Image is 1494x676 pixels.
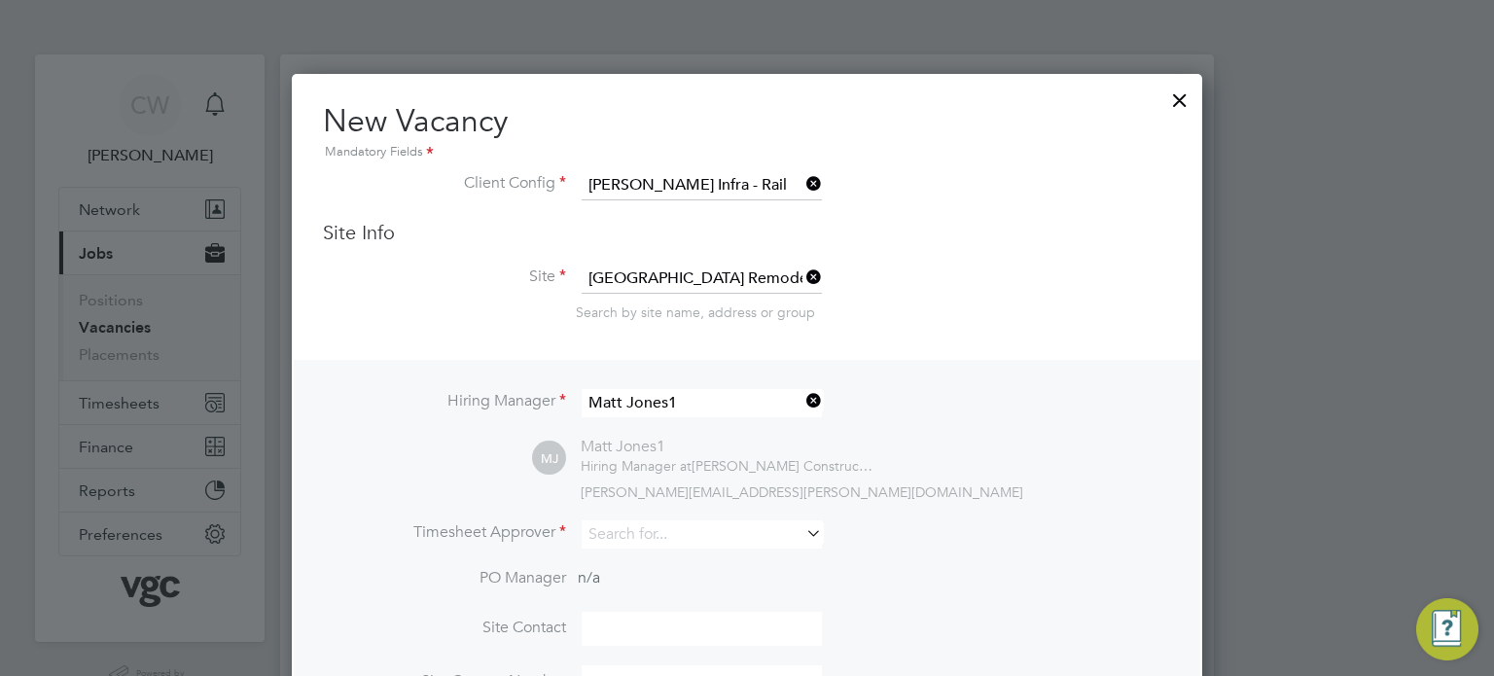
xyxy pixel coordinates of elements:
[582,520,822,549] input: Search for...
[582,171,822,200] input: Search for...
[582,265,822,294] input: Search for...
[581,457,872,475] div: [PERSON_NAME] Construction & Infrastructure Ltd
[323,267,566,287] label: Site
[323,220,1171,245] h3: Site Info
[581,437,872,457] div: Matt Jones1
[581,457,692,475] span: Hiring Manager at
[323,142,1171,163] div: Mandatory Fields
[582,389,822,417] input: Search for...
[576,303,815,321] span: Search by site name, address or group
[1416,598,1478,660] button: Engage Resource Center
[323,618,566,638] label: Site Contact
[581,483,1023,501] span: [PERSON_NAME][EMAIL_ADDRESS][PERSON_NAME][DOMAIN_NAME]
[323,568,566,588] label: PO Manager
[578,568,600,587] span: n/a
[323,173,566,194] label: Client Config
[532,442,566,476] span: MJ
[323,391,566,411] label: Hiring Manager
[323,522,566,543] label: Timesheet Approver
[323,101,1171,163] h2: New Vacancy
